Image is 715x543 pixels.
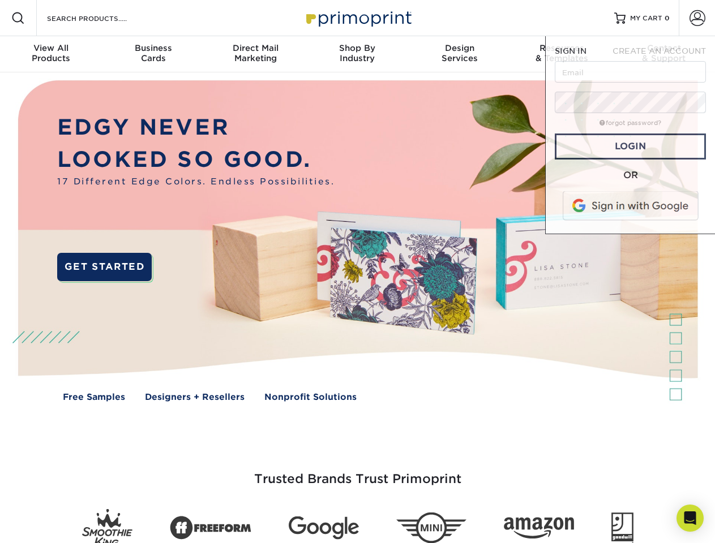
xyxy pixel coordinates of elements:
[665,14,670,22] span: 0
[264,391,357,404] a: Nonprofit Solutions
[57,175,335,188] span: 17 Different Edge Colors. Endless Possibilities.
[204,36,306,72] a: Direct MailMarketing
[57,144,335,176] p: LOOKED SO GOOD.
[57,111,335,144] p: EDGY NEVER
[102,36,204,72] a: BusinessCards
[102,43,204,53] span: Business
[555,169,706,182] div: OR
[46,11,156,25] input: SEARCH PRODUCTS.....
[409,36,511,72] a: DesignServices
[306,36,408,72] a: Shop ByIndustry
[306,43,408,53] span: Shop By
[555,46,586,55] span: SIGN IN
[289,516,359,540] img: Google
[102,43,204,63] div: Cards
[511,43,613,63] div: & Templates
[409,43,511,53] span: Design
[611,512,633,543] img: Goodwill
[301,6,414,30] img: Primoprint
[613,46,706,55] span: CREATE AN ACCOUNT
[555,61,706,83] input: Email
[677,505,704,532] div: Open Intercom Messenger
[145,391,245,404] a: Designers + Resellers
[57,253,152,281] a: GET STARTED
[204,43,306,53] span: Direct Mail
[504,518,574,539] img: Amazon
[27,445,689,500] h3: Trusted Brands Trust Primoprint
[600,119,661,127] a: forgot password?
[630,14,662,23] span: MY CART
[63,391,125,404] a: Free Samples
[511,36,613,72] a: Resources& Templates
[409,43,511,63] div: Services
[306,43,408,63] div: Industry
[511,43,613,53] span: Resources
[204,43,306,63] div: Marketing
[555,133,706,160] a: Login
